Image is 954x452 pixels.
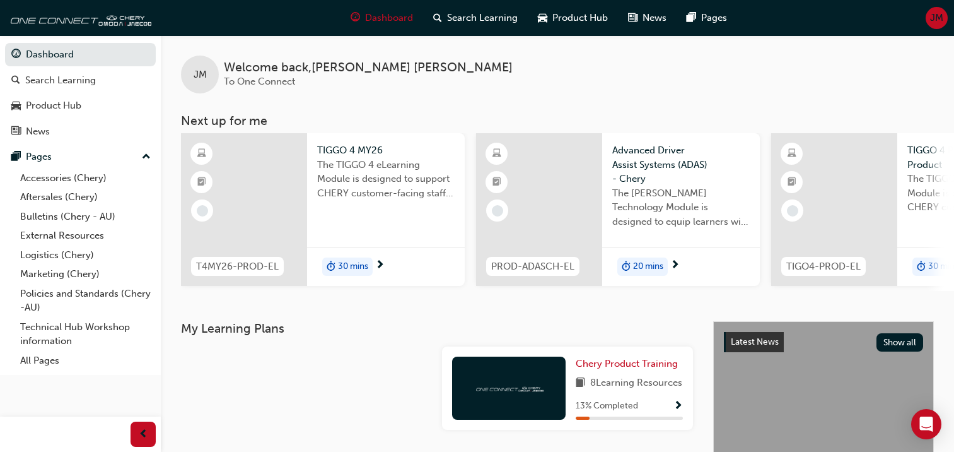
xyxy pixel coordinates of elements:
[5,43,156,66] a: Dashboard
[5,145,156,169] button: Pages
[643,11,666,25] span: News
[423,5,528,31] a: search-iconSearch Learning
[476,133,760,286] a: PROD-ADASCH-ELAdvanced Driver Assist Systems (ADAS) - CheryThe [PERSON_NAME] Technology Module is...
[197,205,208,217] span: learningRecordVerb_NONE-icon
[788,174,796,191] span: booktick-icon
[15,351,156,371] a: All Pages
[139,427,148,443] span: prev-icon
[317,158,455,201] span: The TIGGO 4 eLearning Module is designed to support CHERY customer-facing staff with the product ...
[622,259,631,275] span: duration-icon
[5,94,156,117] a: Product Hub
[340,5,423,31] a: guage-iconDashboard
[911,409,941,439] div: Open Intercom Messenger
[11,75,20,86] span: search-icon
[11,100,21,112] span: car-icon
[787,205,798,217] span: learningRecordVerb_NONE-icon
[15,318,156,351] a: Technical Hub Workshop information
[5,120,156,143] a: News
[26,98,81,113] div: Product Hub
[492,174,501,191] span: booktick-icon
[142,149,151,165] span: up-icon
[25,73,96,88] div: Search Learning
[576,399,638,413] span: 13 % Completed
[181,133,465,286] a: T4MY26-PROD-ELTIGGO 4 MY26The TIGGO 4 eLearning Module is designed to support CHERY customer-faci...
[447,11,518,25] span: Search Learning
[365,11,413,25] span: Dashboard
[317,143,455,158] span: TIGGO 4 MY26
[351,10,360,26] span: guage-icon
[538,10,547,26] span: car-icon
[618,5,677,31] a: news-iconNews
[876,333,924,352] button: Show all
[181,321,693,336] h3: My Learning Plans
[224,76,295,87] span: To One Connect
[926,7,948,29] button: JM
[338,259,368,274] span: 30 mins
[15,265,156,284] a: Marketing (Chery)
[15,207,156,227] a: Bulletins (Chery - AU)
[687,10,696,26] span: pages-icon
[701,11,727,25] span: Pages
[197,146,206,162] span: learningResourceType_ELEARNING-icon
[11,152,21,163] span: pages-icon
[731,336,779,347] span: Latest News
[612,186,750,229] span: The [PERSON_NAME] Technology Module is designed to equip learners with essential knowledge about ...
[6,5,151,30] img: oneconnect
[474,382,544,394] img: oneconnect
[194,68,207,82] span: JM
[433,10,442,26] span: search-icon
[633,259,663,274] span: 20 mins
[161,114,954,128] h3: Next up for me
[491,259,574,274] span: PROD-ADASCH-EL
[15,169,156,188] a: Accessories (Chery)
[5,69,156,92] a: Search Learning
[670,260,680,271] span: next-icon
[528,5,618,31] a: car-iconProduct Hub
[673,398,683,414] button: Show Progress
[492,146,501,162] span: learningResourceType_ELEARNING-icon
[917,259,926,275] span: duration-icon
[492,205,503,217] span: learningRecordVerb_NONE-icon
[677,5,737,31] a: pages-iconPages
[15,246,156,265] a: Logistics (Chery)
[612,143,750,186] span: Advanced Driver Assist Systems (ADAS) - Chery
[590,376,682,391] span: 8 Learning Resources
[224,61,513,75] span: Welcome back , [PERSON_NAME] [PERSON_NAME]
[375,260,385,271] span: next-icon
[724,332,923,352] a: Latest NewsShow all
[576,376,585,391] span: book-icon
[11,49,21,61] span: guage-icon
[197,174,206,191] span: booktick-icon
[196,259,279,274] span: T4MY26-PROD-EL
[15,284,156,318] a: Policies and Standards (Chery -AU)
[327,259,335,275] span: duration-icon
[15,226,156,246] a: External Resources
[788,146,796,162] span: learningResourceType_ELEARNING-icon
[15,187,156,207] a: Aftersales (Chery)
[5,40,156,145] button: DashboardSearch LearningProduct HubNews
[552,11,608,25] span: Product Hub
[11,126,21,138] span: news-icon
[26,150,52,164] div: Pages
[26,124,50,139] div: News
[673,401,683,412] span: Show Progress
[576,357,683,371] a: Chery Product Training
[628,10,637,26] span: news-icon
[576,358,678,369] span: Chery Product Training
[786,259,861,274] span: TIGO4-PROD-EL
[930,11,943,25] span: JM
